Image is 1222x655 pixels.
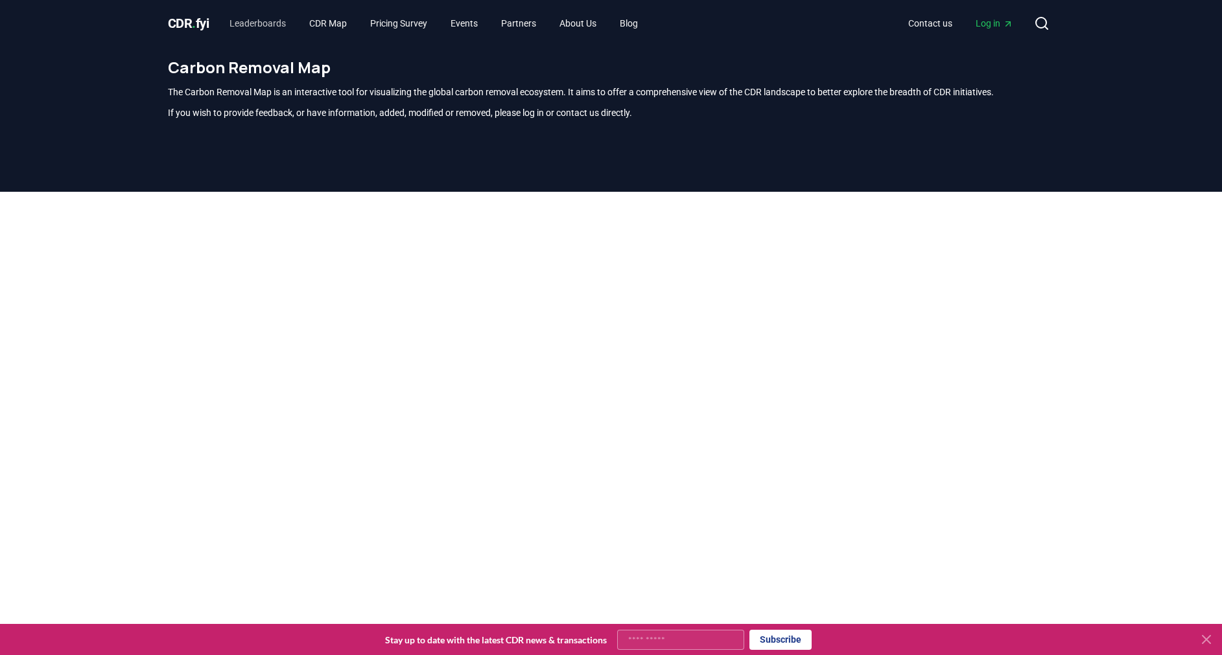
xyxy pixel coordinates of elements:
[440,12,488,35] a: Events
[168,16,209,31] span: CDR fyi
[168,106,1055,119] p: If you wish to provide feedback, or have information, added, modified or removed, please log in o...
[549,12,607,35] a: About Us
[299,12,357,35] a: CDR Map
[192,16,196,31] span: .
[219,12,648,35] nav: Main
[491,12,546,35] a: Partners
[168,86,1055,98] p: The Carbon Removal Map is an interactive tool for visualizing the global carbon removal ecosystem...
[898,12,963,35] a: Contact us
[898,12,1024,35] nav: Main
[168,14,209,32] a: CDR.fyi
[609,12,648,35] a: Blog
[168,57,1055,78] h1: Carbon Removal Map
[976,17,1013,30] span: Log in
[219,12,296,35] a: Leaderboards
[360,12,438,35] a: Pricing Survey
[965,12,1024,35] a: Log in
